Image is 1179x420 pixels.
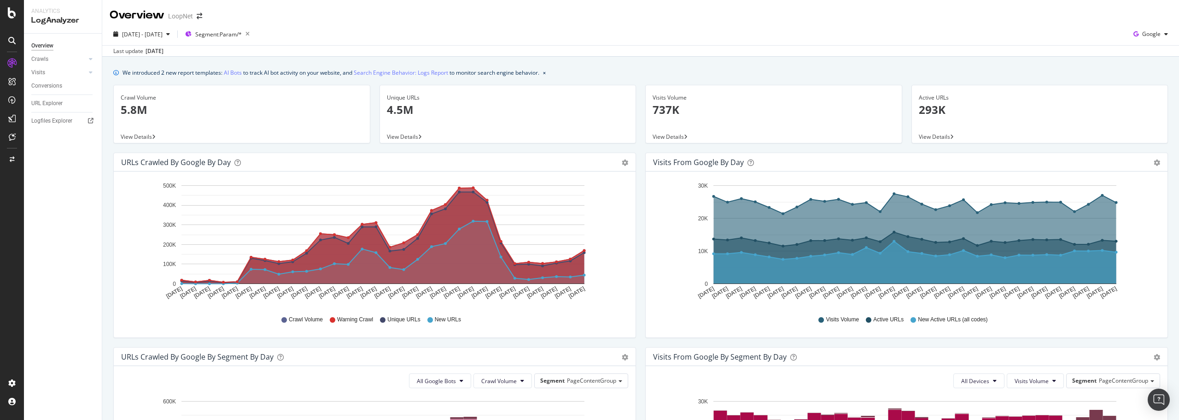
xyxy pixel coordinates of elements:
button: close banner [541,66,548,79]
text: [DATE] [794,285,812,300]
text: [DATE] [567,285,586,300]
text: [DATE] [401,285,420,300]
text: 10K [698,248,708,254]
text: [DATE] [1099,285,1118,300]
a: Conversions [31,81,95,91]
text: 200K [163,242,176,248]
a: AI Bots [224,68,242,77]
text: [DATE] [1072,285,1090,300]
div: Active URLs [919,94,1161,102]
text: [DATE] [780,285,799,300]
div: Conversions [31,81,62,91]
div: URLs Crawled by Google By Segment By Day [121,352,274,361]
text: [DATE] [1058,285,1076,300]
span: Segment [1072,377,1097,385]
text: [DATE] [234,285,253,300]
text: [DATE] [711,285,730,300]
text: [DATE] [526,285,544,300]
text: [DATE] [1002,285,1021,300]
div: Unique URLs [387,94,629,102]
p: 4.5M [387,102,629,118]
text: [DATE] [318,285,336,300]
text: [DATE] [808,285,826,300]
text: [DATE] [919,285,938,300]
text: [DATE] [179,285,198,300]
text: [DATE] [359,285,378,300]
text: 300K [163,222,176,228]
div: Visits [31,68,45,77]
div: Overview [110,7,164,23]
a: Overview [31,41,95,51]
text: 100K [163,261,176,267]
text: [DATE] [877,285,896,300]
text: [DATE] [836,285,854,300]
div: Visits from Google by day [653,158,744,167]
span: Active URLs [873,316,904,324]
span: New Active URLs (all codes) [918,316,987,324]
text: [DATE] [822,285,840,300]
text: [DATE] [165,285,183,300]
span: [DATE] - [DATE] [122,30,163,38]
text: [DATE] [415,285,433,300]
text: [DATE] [540,285,558,300]
span: View Details [653,133,684,141]
div: URL Explorer [31,99,63,108]
div: We introduced 2 new report templates: to track AI bot activity on your website, and to monitor se... [123,68,539,77]
div: gear [622,160,628,166]
span: Segment: Param/* [195,30,242,38]
span: Visits Volume [1015,377,1049,385]
text: [DATE] [290,285,309,300]
text: [DATE] [864,285,882,300]
text: [DATE] [193,285,211,300]
text: [DATE] [512,285,531,300]
span: View Details [387,133,418,141]
a: Visits [31,68,86,77]
a: URL Explorer [31,99,95,108]
text: [DATE] [470,285,489,300]
text: [DATE] [933,285,951,300]
text: [DATE] [207,285,225,300]
div: LogAnalyzer [31,15,94,26]
text: 0 [173,281,176,287]
div: info banner [113,68,1168,77]
text: [DATE] [905,285,923,300]
span: Unique URLs [387,316,420,324]
span: View Details [121,133,152,141]
div: Crawl Volume [121,94,363,102]
text: [DATE] [1016,285,1035,300]
text: [DATE] [345,285,364,300]
a: Crawls [31,54,86,64]
button: All Devices [953,373,1004,388]
p: 737K [653,102,895,118]
span: Visits Volume [826,316,859,324]
div: [DATE] [146,47,163,55]
p: 293K [919,102,1161,118]
div: gear [622,354,628,361]
svg: A chart. [653,179,1157,307]
text: [DATE] [387,285,406,300]
div: Analytics [31,7,94,15]
text: [DATE] [332,285,350,300]
text: [DATE] [766,285,785,300]
span: All Google Bots [417,377,456,385]
text: [DATE] [947,285,965,300]
text: [DATE] [262,285,280,300]
span: PageContentGroup [1099,377,1148,385]
span: View Details [919,133,950,141]
text: [DATE] [498,285,517,300]
text: [DATE] [961,285,979,300]
div: Overview [31,41,53,51]
text: 20K [698,215,708,222]
svg: A chart. [121,179,625,307]
span: Crawl Volume [481,377,517,385]
text: [DATE] [373,285,391,300]
text: [DATE] [988,285,1007,300]
text: [DATE] [1044,285,1062,300]
div: Last update [113,47,163,55]
p: 5.8M [121,102,363,118]
text: 30K [698,398,708,405]
div: Visits from Google By Segment By Day [653,352,787,361]
span: Segment [540,377,565,385]
text: 400K [163,202,176,209]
